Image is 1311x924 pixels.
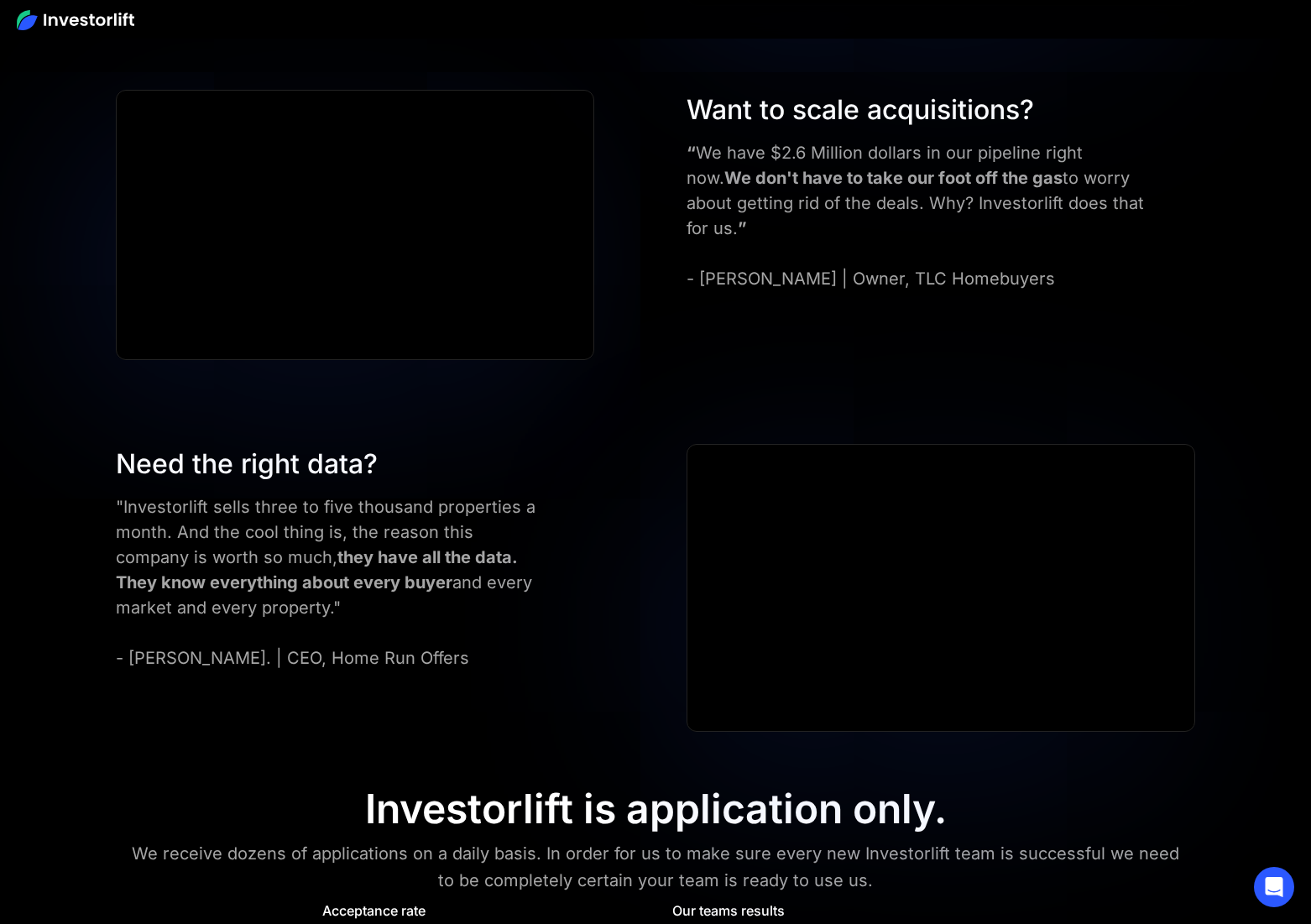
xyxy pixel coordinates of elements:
[687,140,1144,291] div: We have $2.6 Million dollars in our pipeline right now. to worry about getting rid of the deals. ...
[117,91,593,360] iframe: ERIC CLINE
[131,840,1180,894] div: We receive dozens of applications on a daily basis. In order for us to make sure every new Invest...
[687,90,1144,130] div: Want to scale acquisitions?
[687,445,1194,731] iframe: Ryan Pineda | Testimonial
[116,494,546,671] div: "Investorlift sells three to five thousand properties a month. And the cool thing is, the reason ...
[687,143,696,163] strong: “
[672,901,785,921] div: Our teams results
[322,901,426,921] div: Acceptance rate
[116,444,546,484] div: Need the right data?
[724,168,1063,188] strong: We don't have to take our foot off the gas
[365,785,947,833] div: Investorlift is application only.
[738,218,747,238] strong: ”
[1254,867,1294,907] div: Open Intercom Messenger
